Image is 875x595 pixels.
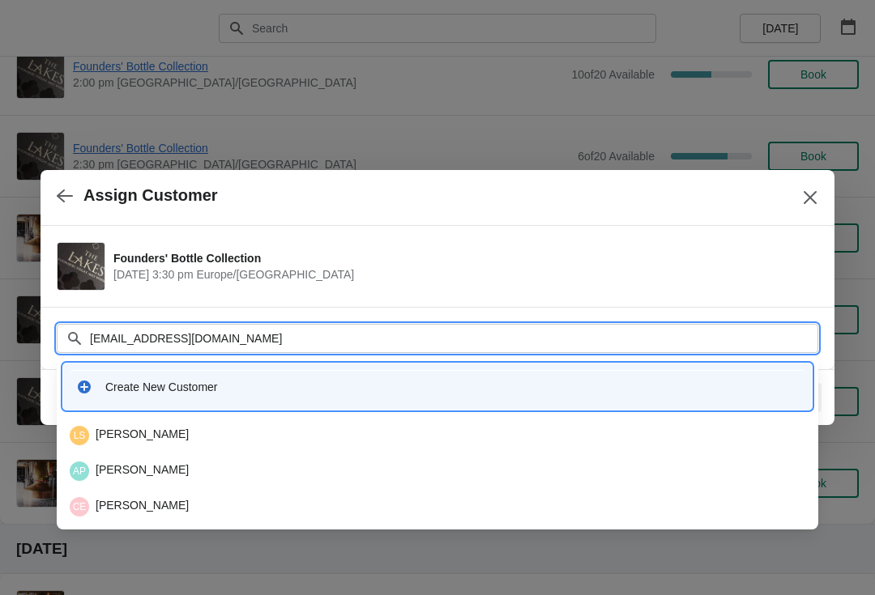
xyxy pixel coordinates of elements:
[70,497,89,516] span: Carina Ewels
[70,461,805,481] div: [PERSON_NAME]
[73,501,87,512] text: CE
[74,430,86,441] text: LS
[70,426,805,445] div: [PERSON_NAME]
[58,243,105,290] img: Founders' Bottle Collection | | October 26 | 3:30 pm Europe/London
[83,186,218,205] h2: Assign Customer
[70,497,805,516] div: [PERSON_NAME]
[70,426,89,445] span: Laura Searil
[105,379,799,395] div: Create New Customer
[113,250,810,266] span: Founders' Bottle Collection
[57,452,818,487] li: Anne-Marie Palin
[57,487,818,523] li: Carina Ewels
[796,183,825,212] button: Close
[57,419,818,452] li: Laura Searil
[70,461,89,481] span: Anne-Marie Palin
[89,324,818,353] input: Search customer name or email
[113,266,810,283] span: [DATE] 3:30 pm Europe/[GEOGRAPHIC_DATA]
[73,465,86,477] text: AP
